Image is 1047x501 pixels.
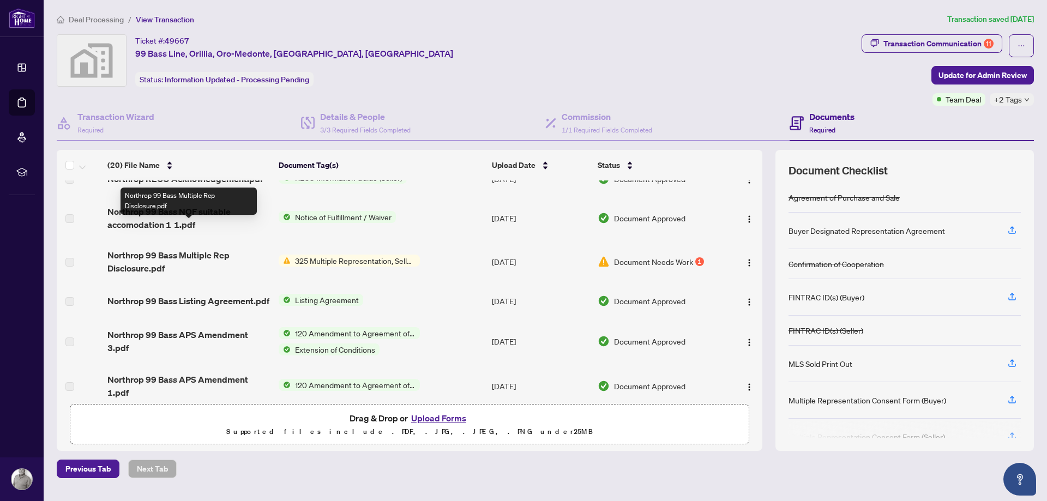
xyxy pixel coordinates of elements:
div: Agreement of Purchase and Sale [789,191,900,203]
span: View Transaction [136,15,194,25]
button: Previous Tab [57,460,119,478]
span: +2 Tags [994,93,1022,106]
span: Required [77,126,104,134]
span: Notice of Fulfillment / Waiver [291,211,396,223]
span: Extension of Conditions [291,343,380,355]
button: Logo [741,209,758,227]
li: / [128,13,131,26]
img: Logo [745,298,754,306]
div: Confirmation of Cooperation [789,258,884,270]
span: Northrop 99 Bass Multiple Rep Disclosure.pdf [107,249,269,275]
span: 99 Bass Line, Orillia, Oro-Medonte, [GEOGRAPHIC_DATA], [GEOGRAPHIC_DATA] [135,47,453,60]
img: Status Icon [279,211,291,223]
div: MLS Sold Print Out [789,358,852,370]
div: 1 [695,257,704,266]
span: Upload Date [492,159,535,171]
button: Status IconListing Agreement [279,294,363,306]
button: Logo [741,292,758,310]
img: Status Icon [279,379,291,391]
th: Status [593,150,725,180]
button: Status Icon120 Amendment to Agreement of Purchase and Sale [279,379,420,391]
span: 120 Amendment to Agreement of Purchase and Sale [291,379,420,391]
div: Northrop 99 Bass Multiple Rep Disclosure.pdf [121,188,257,215]
span: Drag & Drop orUpload FormsSupported files include .PDF, .JPG, .JPEG, .PNG under25MB [70,405,749,445]
button: Update for Admin Review [931,66,1034,84]
article: Transaction saved [DATE] [947,13,1034,26]
button: Logo [741,253,758,270]
span: Document Approved [614,380,685,392]
th: Document Tag(s) [274,150,488,180]
button: Next Tab [128,460,177,478]
button: Transaction Communication11 [862,34,1002,53]
th: Upload Date [488,150,593,180]
img: Logo [745,383,754,391]
img: Document Status [598,212,610,224]
span: 1/1 Required Fields Completed [562,126,652,134]
img: Logo [745,338,754,347]
img: Document Status [598,335,610,347]
img: logo [9,8,35,28]
div: Transaction Communication [883,35,994,52]
img: Status Icon [279,327,291,339]
span: Team Deal [946,93,981,105]
h4: Commission [562,110,652,123]
img: Status Icon [279,343,291,355]
td: [DATE] [488,196,593,240]
div: FINTRAC ID(s) (Buyer) [789,291,864,303]
div: Buyer Designated Representation Agreement [789,225,945,237]
div: 11 [984,39,994,49]
button: Open asap [1003,463,1036,496]
img: Document Status [598,256,610,268]
div: FINTRAC ID(s) (Seller) [789,324,863,336]
span: Document Approved [614,335,685,347]
img: Document Status [598,295,610,307]
img: Logo [745,215,754,224]
button: Upload Forms [408,411,470,425]
span: Update for Admin Review [938,67,1027,84]
span: Northrop 99 Bass APS Amendment 1.pdf [107,373,269,399]
button: Status Icon325 Multiple Representation, Seller - Acknowledgement & Consent Disclosure [279,255,420,267]
h4: Details & People [320,110,411,123]
img: Logo [745,258,754,267]
img: Document Status [598,380,610,392]
span: ellipsis [1018,42,1025,50]
span: Required [809,126,835,134]
span: Drag & Drop or [350,411,470,425]
h4: Documents [809,110,855,123]
span: 3/3 Required Fields Completed [320,126,411,134]
p: Supported files include .PDF, .JPG, .JPEG, .PNG under 25 MB [77,425,742,438]
span: Information Updated - Processing Pending [165,75,309,84]
span: home [57,16,64,23]
span: down [1024,97,1030,102]
span: Status [598,159,620,171]
span: Listing Agreement [291,294,363,306]
td: [DATE] [488,240,593,283]
img: svg%3e [57,35,126,86]
span: Document Checklist [789,163,888,178]
span: Deal Processing [69,15,124,25]
span: Document Needs Work [614,256,693,268]
button: Status IconNotice of Fulfillment / Waiver [279,211,396,223]
span: Northrop 99 Bass Listing Agreement.pdf [107,294,269,307]
span: Northrop 99 Bass NOF suitable accomodation 1 1.pdf [107,205,269,231]
span: Document Approved [614,295,685,307]
img: Status Icon [279,294,291,306]
img: Status Icon [279,255,291,267]
div: Status: [135,72,314,87]
div: Ticket #: [135,34,189,47]
span: Previous Tab [65,460,111,478]
button: Logo [741,333,758,350]
span: 49667 [165,36,189,46]
span: Northrop 99 Bass APS Amendment 3.pdf [107,328,269,354]
span: 120 Amendment to Agreement of Purchase and Sale [291,327,420,339]
button: Status Icon120 Amendment to Agreement of Purchase and SaleStatus IconExtension of Conditions [279,327,420,355]
td: [DATE] [488,283,593,318]
img: Profile Icon [11,469,32,490]
td: [DATE] [488,364,593,408]
div: Multiple Representation Consent Form (Buyer) [789,394,946,406]
button: Logo [741,377,758,395]
td: [DATE] [488,318,593,364]
th: (20) File Name [103,150,274,180]
span: (20) File Name [107,159,160,171]
h4: Transaction Wizard [77,110,154,123]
